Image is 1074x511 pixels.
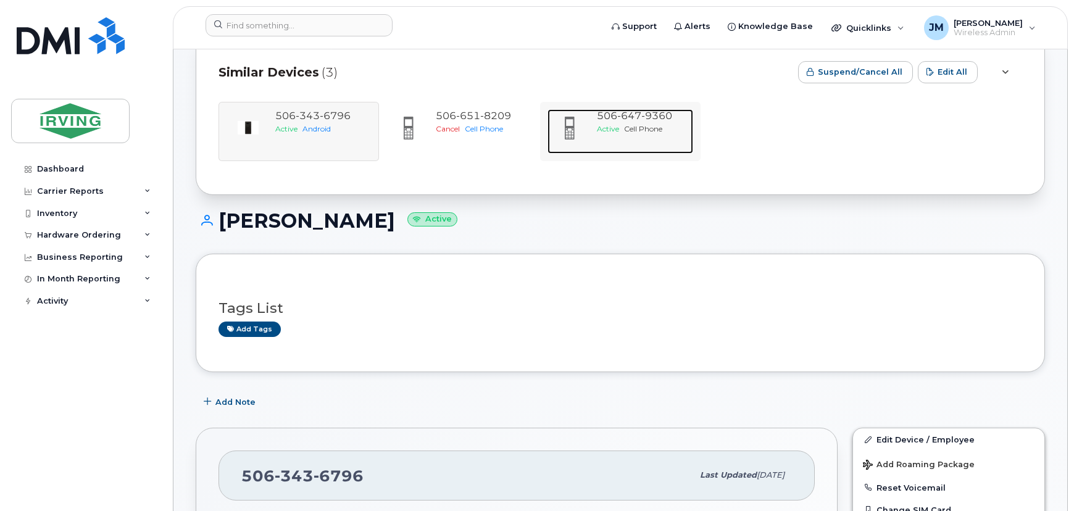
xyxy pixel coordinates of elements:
span: 8209 [480,110,511,122]
a: Add tags [219,322,281,337]
button: Reset Voicemail [853,476,1044,499]
span: Cell Phone [465,124,503,133]
span: Cell Phone [624,124,662,133]
span: Quicklinks [846,23,891,33]
span: [PERSON_NAME] [954,18,1023,28]
span: 343 [275,467,314,485]
div: Quicklinks [823,15,913,40]
span: [DATE] [757,470,785,480]
a: Alerts [665,14,719,39]
button: Edit All [918,61,978,83]
span: Knowledge Base [738,20,813,33]
span: JM [929,20,944,35]
span: Wireless Admin [954,28,1023,38]
span: 651 [456,110,480,122]
button: Add Roaming Package [853,451,1044,476]
button: Suspend/Cancel All [798,61,913,83]
span: (3) [322,64,338,81]
a: Knowledge Base [719,14,822,39]
div: Janey McLaughlin [915,15,1044,40]
span: Last updated [700,470,757,480]
span: 9360 [641,110,672,122]
span: 647 [617,110,641,122]
a: Support [603,14,665,39]
span: Support [622,20,657,33]
span: Add Roaming Package [863,460,975,472]
span: 506 [436,110,511,122]
h3: Tags List [219,301,1022,316]
input: Find something... [206,14,393,36]
span: 6796 [314,467,364,485]
small: Active [407,212,457,226]
span: Add Note [215,396,256,408]
span: Alerts [685,20,710,33]
h1: [PERSON_NAME] [196,210,1045,231]
a: 5066518209CancelCell Phone [386,109,532,154]
span: Edit All [938,66,967,78]
span: 506 [597,110,672,122]
span: Suspend/Cancel All [818,66,902,78]
span: Active [597,124,619,133]
a: Edit Device / Employee [853,428,1044,451]
a: 5066479360ActiveCell Phone [547,109,693,154]
button: Add Note [196,391,266,413]
span: 506 [241,467,364,485]
span: Cancel [436,124,460,133]
span: Similar Devices [219,64,319,81]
